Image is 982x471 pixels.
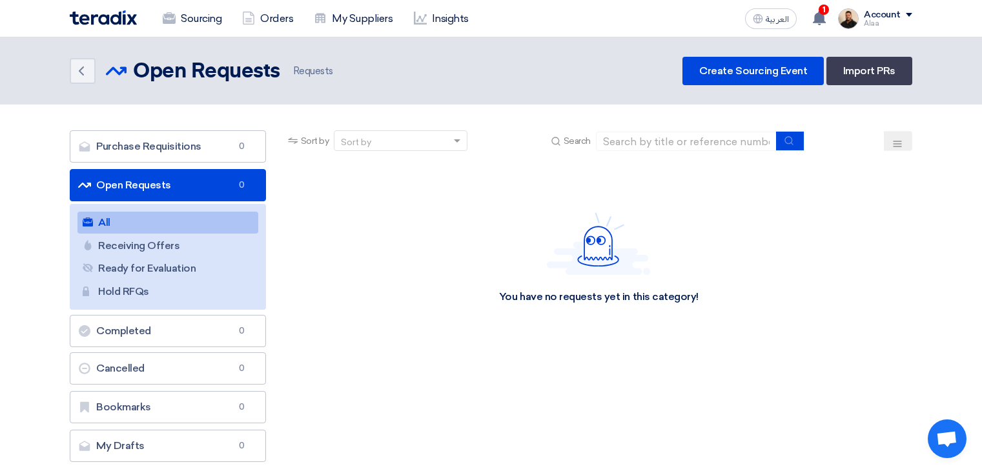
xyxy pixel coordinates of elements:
div: Account [864,10,901,21]
a: Ready for Evaluation [77,257,258,279]
span: 0 [234,401,250,414]
a: Completed0 [70,315,266,347]
span: Sort by [301,134,329,148]
span: 0 [234,362,250,375]
a: Create Sourcing Event [682,57,824,85]
a: All [77,212,258,234]
a: My Drafts0 [70,430,266,462]
a: Import PRs [826,57,912,85]
span: 1 [819,5,829,15]
h2: Open Requests [133,59,280,85]
div: You have no requests yet in this category! [499,290,699,304]
input: Search by title or reference number [596,132,777,151]
span: Search [564,134,591,148]
div: Open chat [928,419,967,458]
a: Sourcing [152,5,232,33]
a: My Suppliers [303,5,403,33]
span: 0 [234,439,250,452]
img: MAA_1717931611039.JPG [838,8,859,29]
a: Orders [232,5,303,33]
a: Receiving Offers [77,235,258,257]
a: Insights [404,5,479,33]
a: Open Requests0 [70,169,266,201]
a: Bookmarks0 [70,391,266,423]
a: Cancelled0 [70,352,266,385]
img: Teradix logo [70,10,137,25]
div: Alaa [864,20,912,27]
div: Sort by [341,135,371,149]
span: 0 [234,325,250,337]
img: Hello [547,212,650,275]
a: Hold RFQs [77,281,258,303]
span: العربية [766,15,789,24]
a: Purchase Requisitions0 [70,130,266,163]
span: Requests [291,64,333,79]
span: 0 [234,179,250,192]
button: العربية [745,8,797,29]
span: 0 [234,140,250,153]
